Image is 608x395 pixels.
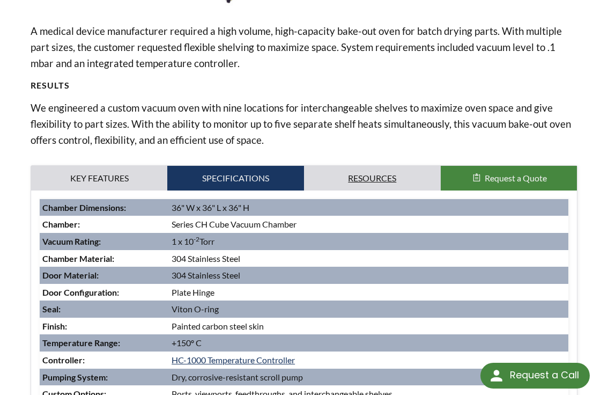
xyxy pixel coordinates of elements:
td: : [40,284,169,301]
strong: Vacuum Rating: [42,236,101,246]
p: A medical device manufacturer required a high volume, high-capacity bake-out oven for batch dryin... [31,23,578,71]
td: : [40,250,169,267]
td: 304 Stainless Steel [169,250,568,267]
div: Request a Call [510,363,579,387]
a: Specifications [167,166,304,191]
td: 1 x 10 Torr [169,233,568,250]
strong: Chamber Material [42,253,112,264]
sup: -2 [194,235,199,243]
td: Plate Hinge [169,284,568,301]
a: Resources [304,166,441,191]
td: Viton O-ring [169,301,568,318]
strong: Chamber Dimensions [42,202,124,213]
td: Dry, corrosive-resistant scroll pump [169,369,568,386]
a: Key Features [31,166,168,191]
strong: Pumping System: [42,372,108,382]
div: Request a Call [480,363,590,389]
td: Series CH Cube Vacuum Chamber [169,216,568,233]
p: We engineered a custom vacuum oven with nine locations for interchangeable shelves to maximize ov... [31,100,578,148]
strong: Door Configuration [42,287,117,297]
a: HC-1000 Temperature Controller [172,355,295,365]
h4: Results [31,80,578,91]
strong: Door Material [42,270,97,280]
td: Painted carbon steel skin [169,318,568,335]
td: : [40,199,169,216]
td: : [40,267,169,284]
strong: Seal: [42,304,61,314]
strong: Chamber: [42,219,80,229]
td: +150º C [169,334,568,352]
strong: Temperature Range: [42,338,120,348]
strong: Finish [42,321,65,331]
span: Request a Quote [485,173,547,183]
button: Request a Quote [441,166,577,191]
img: round button [488,367,505,384]
strong: Controller: [42,355,85,365]
td: 36" W x 36" L x 36" H [169,199,568,216]
td: : [40,318,169,335]
td: 304 Stainless Steel [169,267,568,284]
